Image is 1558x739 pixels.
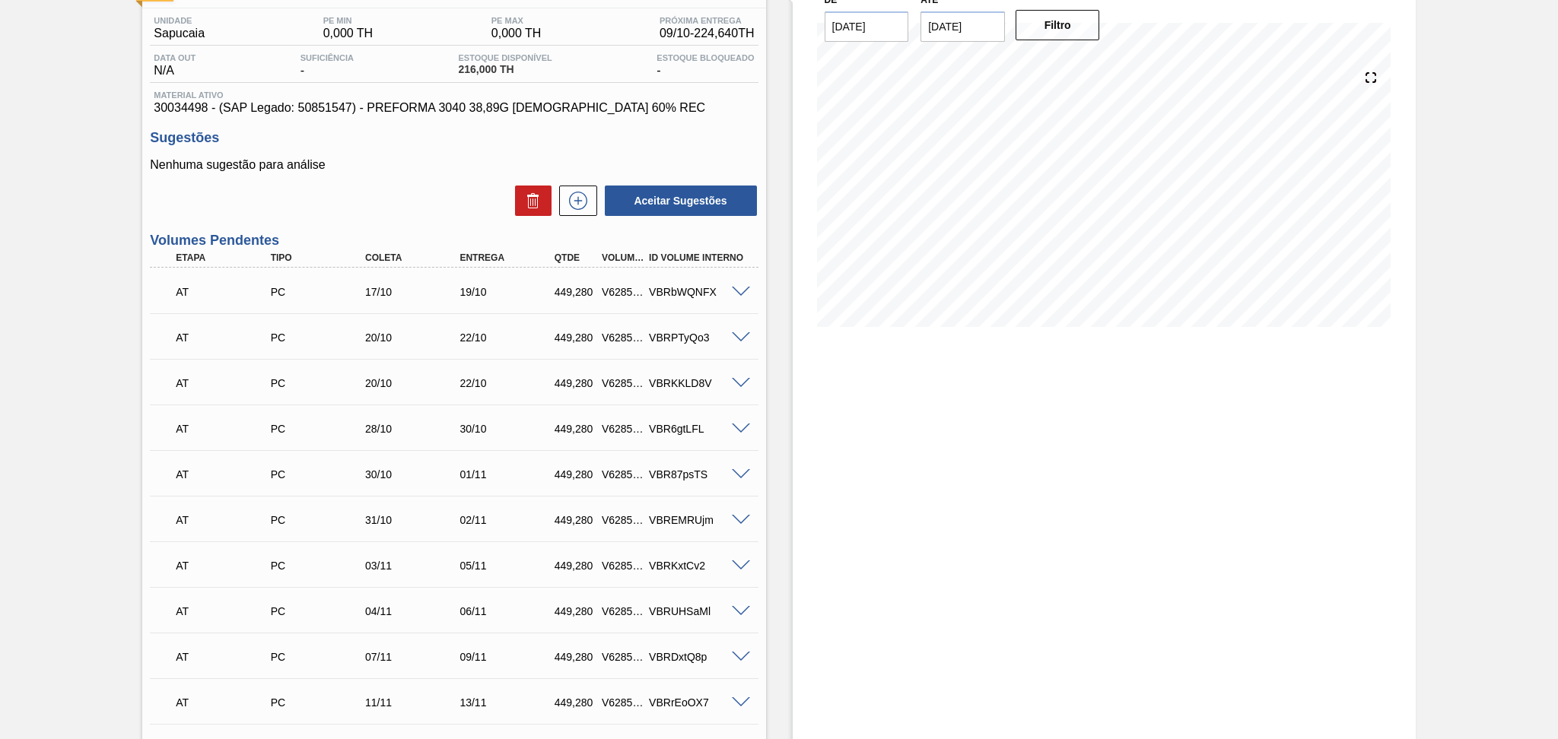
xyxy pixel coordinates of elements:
div: 17/10/2025 [361,286,468,298]
div: Nova sugestão [552,186,597,216]
div: 449,280 [551,286,600,298]
div: 449,280 [551,696,600,709]
div: 13/11/2025 [456,696,562,709]
div: Aguardando Informações de Transporte [172,549,278,582]
span: PE MIN [323,16,374,25]
div: 07/11/2025 [361,651,468,663]
div: 20/10/2025 [361,331,468,344]
div: Id Volume Interno [645,252,752,263]
div: VBR87psTS [645,468,752,481]
div: 449,280 [551,468,600,481]
div: V628538 [598,468,647,481]
p: Nenhuma sugestão para análise [150,158,758,172]
div: Aguardando Informações de Transporte [172,686,278,719]
input: dd/mm/yyyy [825,11,909,42]
div: 02/11/2025 [456,514,562,526]
div: 30/10/2025 [361,468,468,481]
div: Aceitar Sugestões [597,184,758,217]
span: Material ativo [154,90,754,100]
span: Sapucaia [154,27,205,40]
div: Aguardando Informações de Transporte [172,275,278,309]
span: PE MAX [491,16,542,25]
span: 0,000 TH [491,27,542,40]
div: 22/10/2025 [456,331,562,344]
span: Suficiência [300,53,354,62]
div: Pedido de Compra [267,286,374,298]
div: 449,280 [551,651,600,663]
p: AT [176,331,275,344]
div: VBRbWQNFX [645,286,752,298]
div: 06/11/2025 [456,605,562,617]
span: Unidade [154,16,205,25]
div: 28/10/2025 [361,423,468,435]
div: 20/10/2025 [361,377,468,389]
div: Aguardando Informações de Transporte [172,321,278,354]
div: 449,280 [551,560,600,572]
div: Pedido de Compra [267,423,374,435]
div: 449,280 [551,514,600,526]
div: VBRKxtCv2 [645,560,752,572]
div: V628534 [598,331,647,344]
div: VBRrEoOX7 [645,696,752,709]
div: N/A [150,53,199,78]
div: VBRKKLD8V [645,377,752,389]
div: V628539 [598,514,647,526]
p: AT [176,651,275,663]
div: 09/11/2025 [456,651,562,663]
span: Próxima Entrega [660,16,755,25]
div: 449,280 [551,423,600,435]
div: 05/11/2025 [456,560,562,572]
div: V628535 [598,377,647,389]
p: AT [176,514,275,526]
h3: Volumes Pendentes [150,233,758,249]
span: Estoque Disponível [458,53,552,62]
div: Pedido de Compra [267,605,374,617]
div: 449,280 [551,605,600,617]
span: Data out [154,53,196,62]
div: Qtde [551,252,600,263]
div: V628542 [598,651,647,663]
div: - [653,53,758,78]
div: V628541 [598,605,647,617]
div: VBRUHSaMl [645,605,752,617]
p: AT [176,696,275,709]
div: Aguardando Informações de Transporte [172,595,278,628]
div: 03/11/2025 [361,560,468,572]
div: V628543 [598,696,647,709]
span: Estoque Bloqueado [657,53,754,62]
div: - [297,53,358,78]
div: V628536 [598,286,647,298]
div: 11/11/2025 [361,696,468,709]
div: 04/11/2025 [361,605,468,617]
input: dd/mm/yyyy [920,11,1005,42]
div: Aguardando Informações de Transporte [172,503,278,537]
p: AT [176,560,275,572]
div: VBREMRUjm [645,514,752,526]
div: 449,280 [551,377,600,389]
div: 19/10/2025 [456,286,562,298]
div: VBR6gtLFL [645,423,752,435]
button: Filtro [1016,10,1100,40]
p: AT [176,377,275,389]
button: Aceitar Sugestões [605,186,757,216]
div: Volume Portal [598,252,647,263]
div: Entrega [456,252,562,263]
div: Pedido de Compra [267,651,374,663]
p: AT [176,468,275,481]
div: Aguardando Informações de Transporte [172,640,278,674]
div: Pedido de Compra [267,514,374,526]
div: Excluir Sugestões [507,186,552,216]
p: AT [176,605,275,617]
div: 01/11/2025 [456,468,562,481]
div: Etapa [172,252,278,263]
h3: Sugestões [150,130,758,146]
div: V628537 [598,423,647,435]
span: 216,000 TH [458,64,552,75]
div: 30/10/2025 [456,423,562,435]
div: 22/10/2025 [456,377,562,389]
div: 449,280 [551,331,600,344]
div: Pedido de Compra [267,696,374,709]
div: VBRPTyQo3 [645,331,752,344]
div: Aguardando Informações de Transporte [172,458,278,491]
p: AT [176,286,275,298]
